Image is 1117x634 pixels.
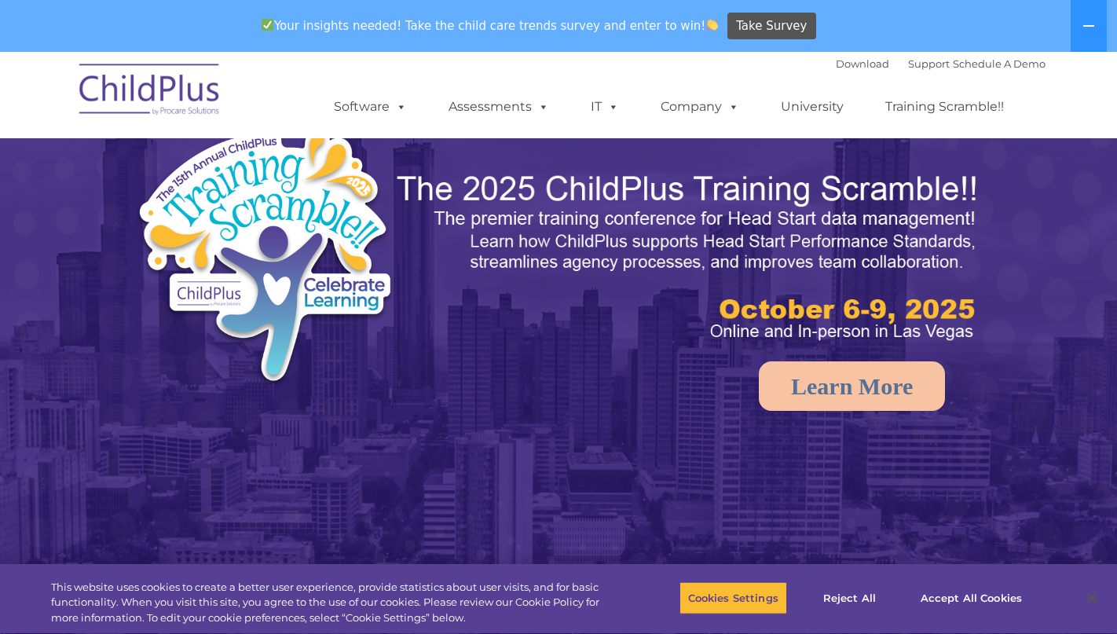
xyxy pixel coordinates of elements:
img: ✅ [262,19,273,31]
a: Training Scramble!! [870,91,1020,123]
button: Reject All [800,581,899,614]
div: This website uses cookies to create a better user experience, provide statistics about user visit... [51,580,614,626]
a: Software [318,91,423,123]
img: ChildPlus by Procare Solutions [71,53,229,131]
a: Download [836,57,889,70]
button: Cookies Settings [679,581,787,614]
span: Take Survey [736,13,807,40]
a: Support [908,57,950,70]
a: Schedule A Demo [953,57,1046,70]
a: Assessments [433,91,565,123]
a: University [765,91,859,123]
img: 👏 [706,19,718,31]
a: Take Survey [727,13,816,40]
a: Learn More [759,361,945,411]
a: Company [645,91,755,123]
a: IT [575,91,635,123]
span: Your insights needed! Take the child care trends survey and enter to win! [255,10,725,41]
button: Close [1075,581,1109,615]
button: Accept All Cookies [912,581,1031,614]
font: | [836,57,1046,70]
